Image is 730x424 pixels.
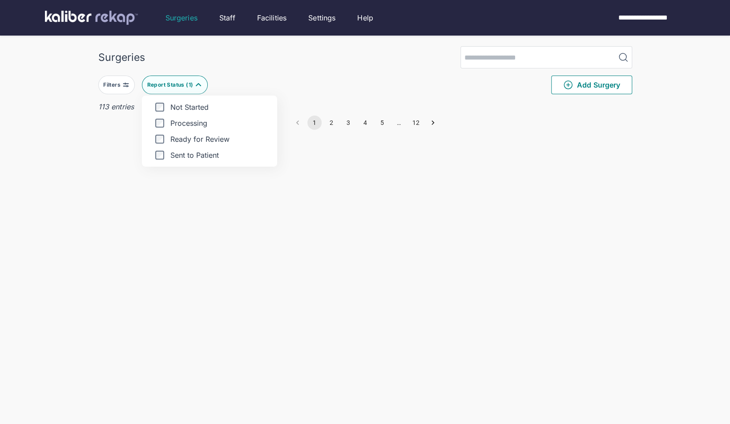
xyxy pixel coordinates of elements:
[618,52,629,63] img: MagnifyingGlass.1dc66aab.svg
[375,116,389,130] button: Go to page 5
[358,116,372,130] button: Go to page 4
[149,151,270,160] label: Sent to Patient
[341,116,355,130] button: Go to page 3
[551,76,632,94] button: Add Surgery
[308,12,335,23] a: Settings
[156,120,163,127] input: Processing
[156,136,163,143] input: Ready for Review
[392,118,406,127] div: …
[98,51,145,64] div: Surgeries
[165,12,198,23] a: Surgeries
[142,76,208,94] button: Report Status (1)
[563,80,620,90] span: Add Surgery
[98,101,632,112] div: 113 entries
[149,103,270,112] label: Not Started
[147,81,195,88] div: Report Status ( 1 )
[219,12,235,23] a: Staff
[307,116,322,130] button: page 1
[149,119,270,128] label: Processing
[103,81,122,88] div: Filters
[156,104,163,111] input: Not Started
[149,135,270,144] label: Ready for Review
[156,152,163,159] input: Sent to Patient
[122,81,129,88] img: faders-horizontal-grey.d550dbda.svg
[289,116,441,130] nav: pagination navigation
[324,116,339,130] button: Go to page 2
[195,81,202,88] img: filter-caret-up-teal.ae51ebe3.svg
[357,12,373,23] a: Help
[98,76,135,94] button: Filters
[426,116,440,130] button: Go to next page
[257,12,287,23] a: Facilities
[409,116,423,130] button: Go to page 12
[45,11,138,25] img: kaliber labs logo
[563,80,573,90] img: PlusCircleGreen.5fd88d77.svg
